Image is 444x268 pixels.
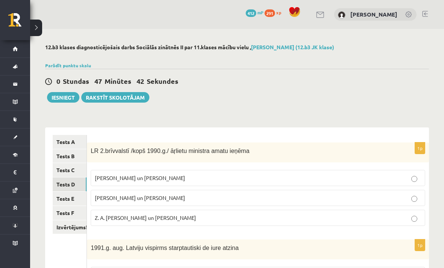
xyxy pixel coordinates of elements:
[411,196,417,202] input: [PERSON_NAME] un [PERSON_NAME]
[265,9,285,15] a: 291 xp
[95,194,185,201] span: [PERSON_NAME] un [PERSON_NAME]
[53,149,87,163] a: Tests B
[95,174,185,181] span: [PERSON_NAME] un [PERSON_NAME]
[415,142,425,154] p: 1p
[81,92,149,103] a: Rakstīt skolotājam
[415,239,425,251] p: 1p
[53,192,87,206] a: Tests E
[137,77,144,85] span: 42
[94,77,102,85] span: 47
[53,206,87,220] a: Tests F
[246,9,256,17] span: 412
[276,9,281,15] span: xp
[45,62,91,68] a: Parādīt punktu skalu
[265,9,275,17] span: 291
[45,44,429,50] h2: 12.b3 klases diagnosticējošais darbs Sociālās zinātnēs II par 11.klases mācību vielu ,
[91,148,249,154] span: LR 2.brīvvalstī /kopš 1990.g./ āŗlietu ministra amatu ieņēma
[350,11,397,18] a: [PERSON_NAME]
[63,77,89,85] span: Stundas
[411,216,417,222] input: Z. A. [PERSON_NAME] un [PERSON_NAME]
[53,177,87,191] a: Tests D
[246,9,263,15] a: 412 mP
[411,176,417,182] input: [PERSON_NAME] un [PERSON_NAME]
[53,163,87,177] a: Tests C
[251,44,334,50] a: [PERSON_NAME] (12.b3 JK klase)
[8,13,30,32] a: Rīgas 1. Tālmācības vidusskola
[95,214,196,221] span: Z. A. [PERSON_NAME] un [PERSON_NAME]
[338,11,345,19] img: Sofija Starovoitova
[257,9,263,15] span: mP
[53,220,87,234] a: Izvērtējums!
[53,135,87,149] a: Tests A
[56,77,60,85] span: 0
[47,92,79,103] button: Iesniegt
[91,245,239,251] span: 1991.g. aug. Latviju vispirms starptautiski de iure atzina
[147,77,178,85] span: Sekundes
[105,77,131,85] span: Minūtes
